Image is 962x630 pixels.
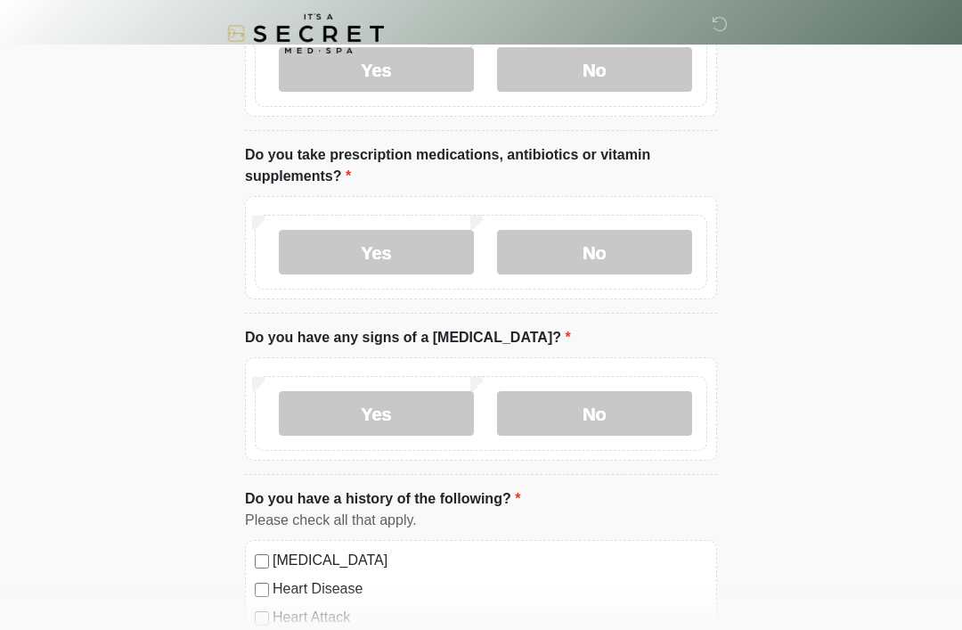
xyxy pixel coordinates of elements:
[255,611,269,626] input: Heart Attack
[273,607,707,628] label: Heart Attack
[497,47,692,92] label: No
[273,578,707,600] label: Heart Disease
[497,230,692,274] label: No
[497,391,692,436] label: No
[279,47,474,92] label: Yes
[227,13,384,53] img: It's A Secret Med Spa Logo
[245,488,520,510] label: Do you have a history of the following?
[245,327,571,348] label: Do you have any signs of a [MEDICAL_DATA]?
[245,510,717,531] div: Please check all that apply.
[245,144,717,187] label: Do you take prescription medications, antibiotics or vitamin supplements?
[279,230,474,274] label: Yes
[255,583,269,597] input: Heart Disease
[279,391,474,436] label: Yes
[273,550,707,571] label: [MEDICAL_DATA]
[255,554,269,569] input: [MEDICAL_DATA]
